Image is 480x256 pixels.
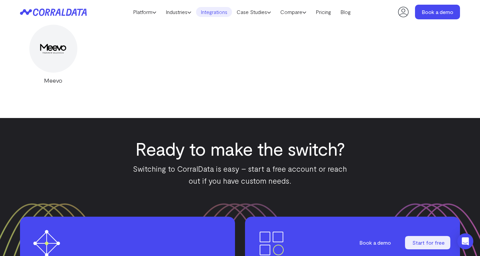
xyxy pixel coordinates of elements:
a: Book a demo [352,236,398,249]
a: Platform [128,7,161,17]
a: Integrations [196,7,232,17]
div: Open Intercom Messenger [457,233,473,249]
a: Case Studies [232,7,276,17]
span: Start for free [412,239,445,246]
a: Start for free [405,236,452,249]
a: Pricing [311,7,336,17]
img: Meevo [40,40,66,58]
a: Meevo Meevo [20,25,86,85]
span: Book a demo [359,239,391,246]
div: Meevo [20,76,86,85]
a: Blog [336,7,355,17]
a: Compare [276,7,311,17]
a: Industries [161,7,196,17]
a: Book a demo [415,5,460,19]
p: Switching to CorralData is easy – start a free account or reach out if you have custom needs. [132,163,348,187]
